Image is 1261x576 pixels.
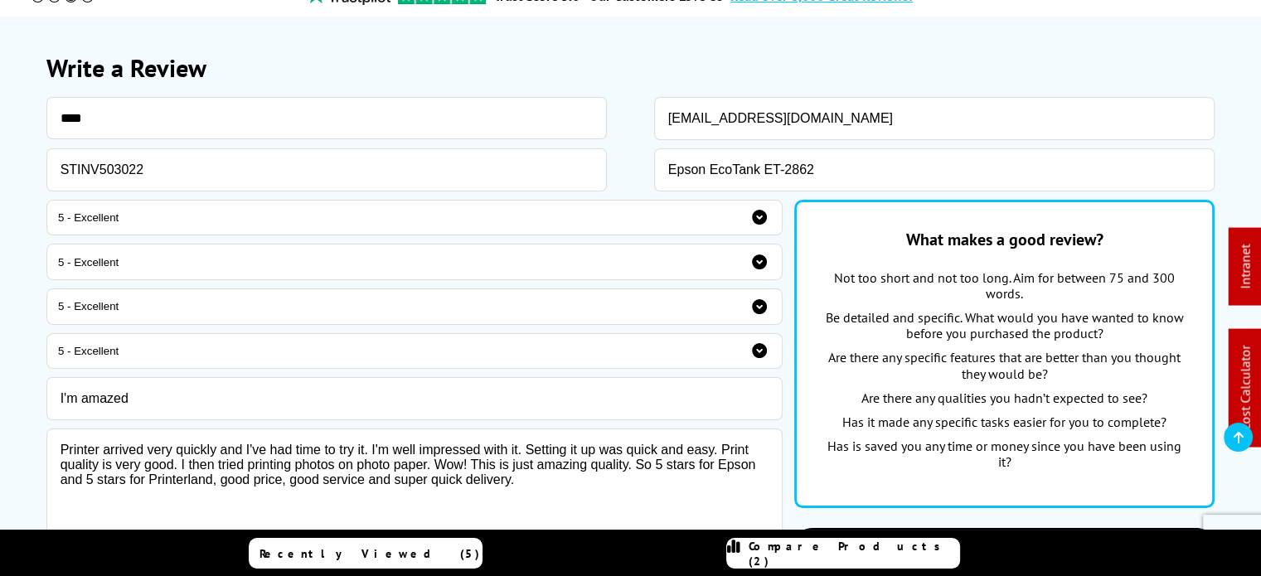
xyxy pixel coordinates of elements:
a: Intranet [1237,244,1254,289]
input: ProductName [654,148,1215,191]
a: Recently Viewed (5) [249,538,483,569]
p: Not too short and not too long. Aim for between 75 and 300 words. [823,270,1186,302]
a: Cost Calculator [1237,346,1254,431]
button: Submit Your Review [794,528,1215,564]
input: Email [654,97,1215,140]
input: OrderId [46,148,608,191]
span: Recently Viewed (5) [259,546,480,561]
h1: Write a Review [46,51,1215,84]
p: Has is saved you any time or money since you have been using it? [823,438,1186,470]
p: Has it made any specific tasks easier for you to complete? [823,414,1186,430]
div: What makes a good review? [823,229,1186,250]
p: Be detailed and specific. What would you have wanted to know before you purchased the product? [823,310,1186,341]
p: Are there any qualities you hadn’t expected to see? [823,390,1186,406]
input: ReviewTitle [46,377,783,420]
a: Compare Products (2) [726,538,960,569]
span: Compare Products (2) [749,539,959,569]
p: Are there any specific features that are better than you thought they would be? [823,350,1186,381]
